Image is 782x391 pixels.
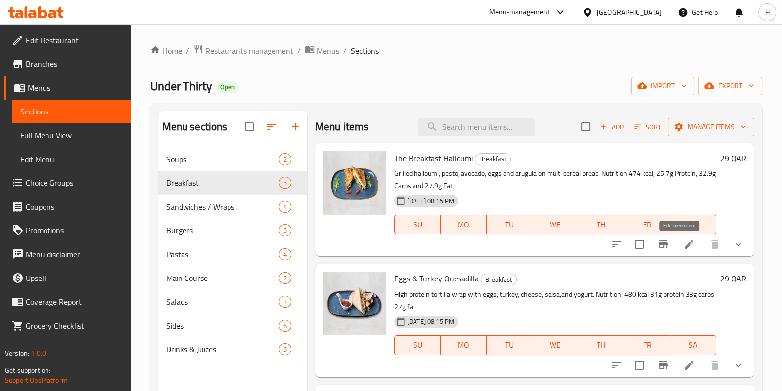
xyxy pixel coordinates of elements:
span: Select to update [629,234,649,255]
button: FR [624,335,670,355]
span: MO [445,218,483,232]
button: delete [703,232,727,256]
div: Breakfast [475,153,511,165]
h6: 29 QAR [720,272,746,285]
span: 2 [279,155,291,164]
span: TH [582,338,620,352]
span: 3 [279,297,291,307]
button: import [631,77,694,95]
div: items [279,343,291,355]
button: FR [624,215,670,234]
li: / [297,45,301,56]
a: Edit menu item [683,359,695,371]
div: Pastas4 [158,242,307,266]
span: Sections [20,106,123,117]
div: Breakfast5 [158,171,307,195]
span: Burgers [166,224,279,236]
span: H [765,7,769,18]
span: Sections [351,45,379,56]
span: SU [399,218,437,232]
div: items [279,320,291,332]
span: Breakfast [166,177,279,189]
a: Branches [4,52,131,76]
input: search [418,118,535,136]
span: Grocery Checklist [26,320,123,332]
span: Breakfast [475,153,510,165]
span: Coverage Report [26,296,123,308]
div: items [279,296,291,308]
button: Branch-specific-item [651,232,675,256]
button: Branch-specific-item [651,353,675,377]
button: MO [441,215,487,234]
span: Select all sections [239,116,260,137]
div: items [279,248,291,260]
button: SA [670,215,716,234]
span: Sort sections [260,115,283,139]
div: items [279,201,291,213]
a: Menu disclaimer [4,242,131,266]
a: Edit Restaurant [4,28,131,52]
span: WE [536,338,574,352]
button: SA [670,335,716,355]
a: Full Menu View [12,123,131,147]
a: Coupons [4,195,131,219]
svg: Show Choices [733,359,744,371]
span: Choice Groups [26,177,123,189]
button: TU [487,335,533,355]
button: delete [703,353,727,377]
nav: Menu sections [158,143,307,365]
span: SU [399,338,437,352]
span: Full Menu View [20,129,123,141]
a: Edit Menu [12,147,131,171]
span: Drinks & Juices [166,343,279,355]
button: sort-choices [605,232,629,256]
p: High protein tortilla wrap with eggs, turkey, cheese, salsa,and yogurt. Nutrition: 480 kcal 31g p... [394,288,716,313]
span: Menus [28,82,123,94]
div: items [279,153,291,165]
span: Main Course [166,272,279,284]
a: Menus [305,44,339,57]
div: [GEOGRAPHIC_DATA] [597,7,662,18]
span: 4 [279,250,291,259]
span: Select to update [629,355,649,376]
span: The Breakfast Halloumi [394,151,473,166]
span: Add item [596,119,628,135]
h2: Menu items [315,119,369,134]
a: Restaurants management [193,44,293,57]
span: Salads [166,296,279,308]
span: WE [536,218,574,232]
a: Coverage Report [4,290,131,314]
div: Sides6 [158,314,307,337]
span: Version: [5,347,29,360]
div: Sandwiches / Wraps4 [158,195,307,219]
span: Promotions [26,224,123,236]
span: 5 [279,345,291,354]
div: items [279,272,291,284]
button: show more [727,232,750,256]
span: import [639,80,687,92]
button: WE [532,215,578,234]
span: Get support on: [5,364,50,377]
span: Manage items [676,121,746,133]
span: MO [445,338,483,352]
li: / [343,45,347,56]
button: Manage items [668,118,754,136]
div: Drinks & Juices5 [158,337,307,361]
button: TU [487,215,533,234]
button: Add [596,119,628,135]
span: Coupons [26,201,123,213]
span: SA [674,338,712,352]
button: sort-choices [605,353,629,377]
span: Edit Restaurant [26,34,123,46]
a: Choice Groups [4,171,131,195]
span: Pastas [166,248,279,260]
h6: 29 QAR [720,151,746,165]
img: Eggs & Turkey Quesadilla [323,272,386,335]
div: Open [216,81,239,93]
div: Soups2 [158,147,307,171]
span: Upsell [26,272,123,284]
a: Grocery Checklist [4,314,131,337]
